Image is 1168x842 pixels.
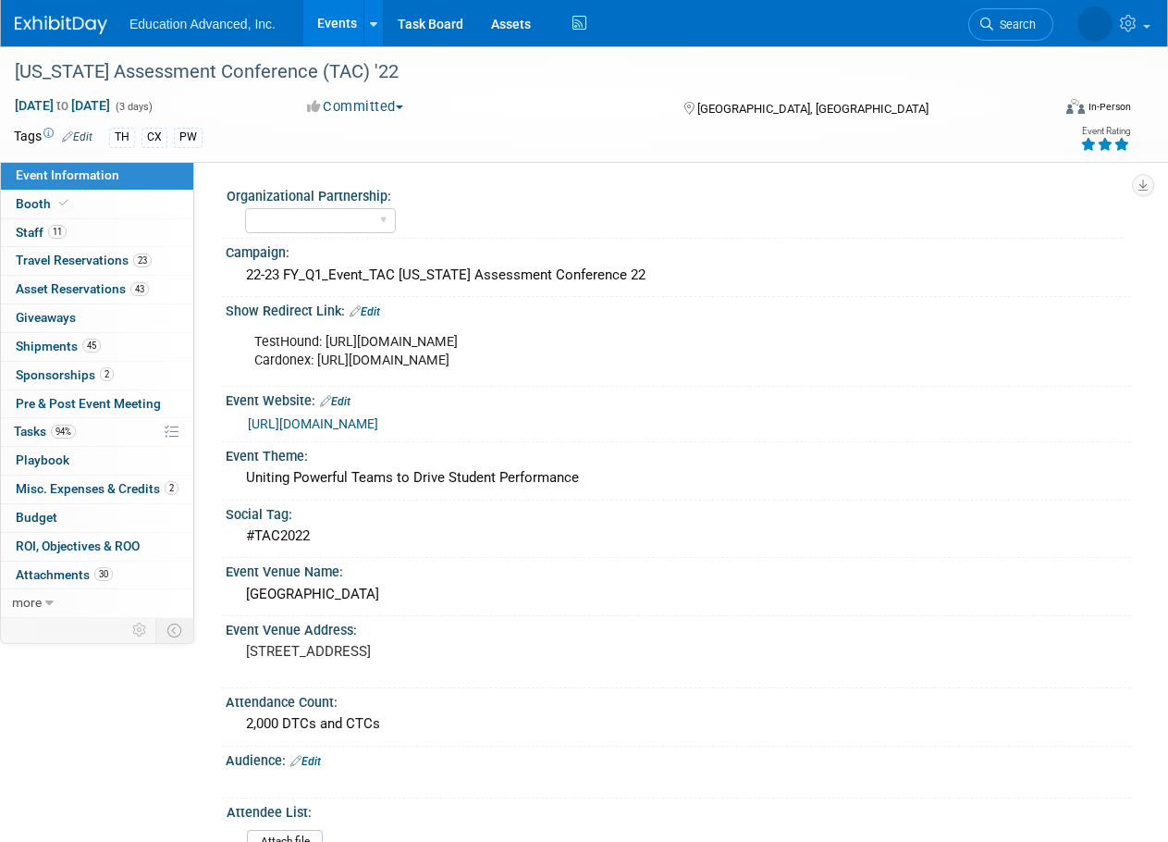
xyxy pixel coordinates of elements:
[8,56,1036,89] div: [US_STATE] Assessment Conference (TAC) '22
[968,8,1053,41] a: Search
[226,239,1131,262] div: Campaign:
[1,191,193,218] a: Booth
[240,580,1117,609] div: [GEOGRAPHIC_DATA]
[1,390,193,418] a: Pre & Post Event Meeting
[993,18,1036,31] span: Search
[51,425,76,439] span: 94%
[16,539,140,553] span: ROI, Objectives & ROO
[226,387,1131,411] div: Event Website:
[14,127,92,148] td: Tags
[130,282,149,296] span: 43
[1,504,193,532] a: Budget
[1088,100,1131,114] div: In-Person
[1,162,193,190] a: Event Information
[226,616,1131,639] div: Event Venue Address:
[246,643,583,660] pre: [STREET_ADDRESS]
[241,324,952,379] div: TestHound: [URL][DOMAIN_NAME] Cardonex: [URL][DOMAIN_NAME]
[226,501,1131,524] div: Social Tag:
[16,225,67,240] span: Staff
[320,395,350,408] a: Edit
[12,595,42,610] span: more
[82,339,101,353] span: 45
[16,253,152,267] span: Travel Reservations
[968,96,1131,124] div: Event Format
[240,522,1117,551] div: #TAC2022
[350,305,380,318] a: Edit
[109,128,135,147] div: TH
[226,297,1131,321] div: Show Redirect Link:
[174,128,203,147] div: PW
[1,476,193,503] a: Misc. Expenses & Credits2
[48,225,67,239] span: 11
[129,17,276,31] span: Education Advanced, Inc.
[227,182,1123,205] div: Organizational Partnership:
[16,567,113,582] span: Attachments
[226,747,1131,771] div: Audience:
[156,618,194,642] td: Toggle Event Tabs
[1,562,193,589] a: Attachments30
[16,396,161,411] span: Pre & Post Event Meeting
[59,198,68,208] i: Booth reservation complete
[94,567,113,581] span: 30
[240,710,1117,738] div: 2,000 DTCs and CTCs
[1080,127,1130,136] div: Event Rating
[16,367,114,382] span: Sponsorships
[114,101,153,113] span: (3 days)
[240,464,1117,492] div: Uniting Powerful Teams to Drive Student Performance
[697,102,928,116] span: [GEOGRAPHIC_DATA], [GEOGRAPHIC_DATA]
[226,558,1131,581] div: Event Venue Name:
[16,481,178,496] span: Misc. Expenses & Credits
[1,304,193,332] a: Giveaways
[240,261,1117,290] div: 22-23 FY_Q1_Event_TAC [US_STATE] Assessment Conference 22
[1066,99,1085,114] img: Format-Inperson.png
[16,339,101,353] span: Shipments
[1,276,193,303] a: Asset Reservations43
[1,418,193,446] a: Tasks94%
[133,254,152,267] span: 23
[16,510,57,525] span: Budget
[124,618,156,642] td: Personalize Event Tab Strip
[16,281,149,296] span: Asset Reservations
[1,219,193,247] a: Staff11
[16,452,69,467] span: Playbook
[290,755,321,768] a: Edit
[227,799,1123,822] div: Attendee List:
[301,97,411,117] button: Committed
[226,688,1131,712] div: Attendance Count:
[1,362,193,390] a: Sponsorships2
[16,196,72,211] span: Booth
[1,333,193,361] a: Shipments45
[16,310,76,325] span: Giveaways
[1,589,193,617] a: more
[54,98,71,113] span: to
[16,167,119,182] span: Event Information
[248,416,378,431] a: [URL][DOMAIN_NAME]
[165,481,178,495] span: 2
[1,533,193,561] a: ROI, Objectives & ROO
[100,367,114,381] span: 2
[14,424,76,439] span: Tasks
[1077,6,1113,42] img: Jessica Johnston
[62,130,92,143] a: Edit
[226,442,1131,465] div: Event Theme:
[141,128,167,147] div: CX
[1,447,193,475] a: Playbook
[15,16,107,34] img: ExhibitDay
[14,97,111,114] span: [DATE] [DATE]
[1,247,193,275] a: Travel Reservations23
